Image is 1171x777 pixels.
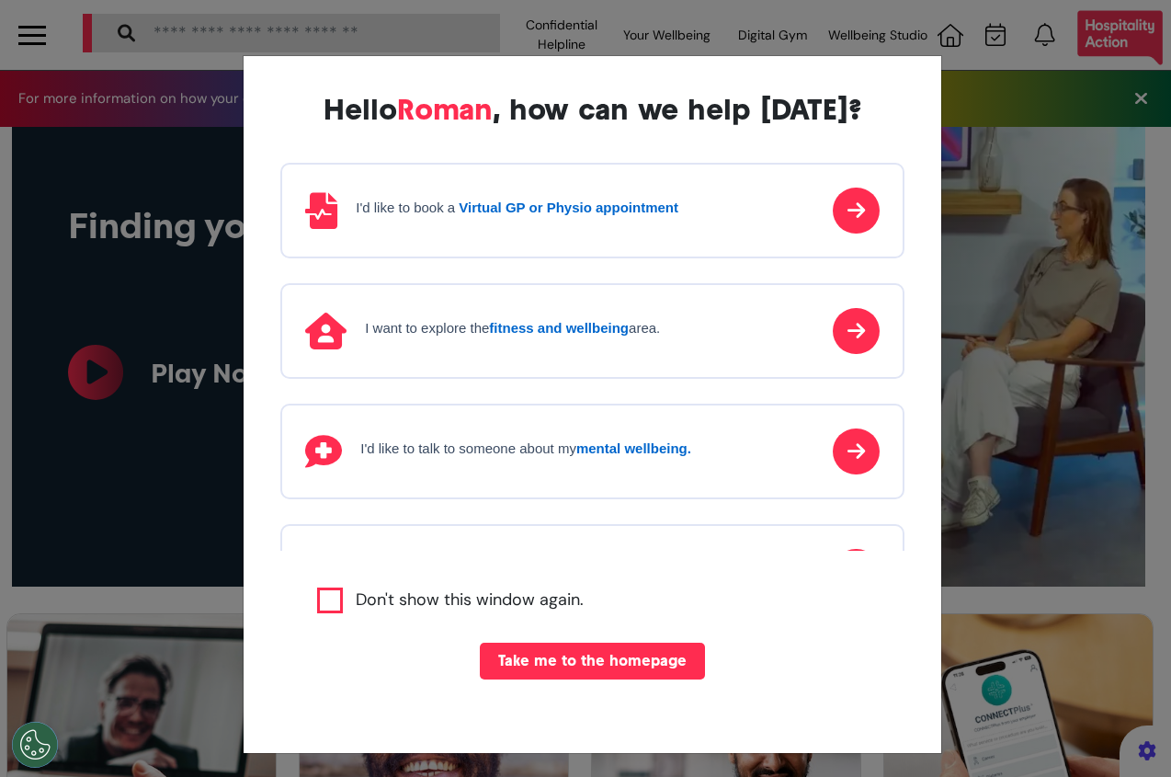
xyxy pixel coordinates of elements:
[480,643,705,680] button: Take me to the homepage
[397,92,493,127] span: Roman
[317,588,343,613] input: Agree to privacy policy
[360,440,691,457] h4: I'd like to talk to someone about my
[365,320,660,337] h4: I want to explore the area.
[489,320,629,336] strong: fitness and wellbeing
[459,200,678,215] strong: Virtual GP or Physio appointment
[356,200,678,216] h4: I'd like to book a
[576,440,691,456] strong: mental wellbeing.
[280,93,904,126] div: Hello , how can we help [DATE]?
[356,588,584,613] label: Don't show this window again.
[12,722,58,768] button: Open Preferences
